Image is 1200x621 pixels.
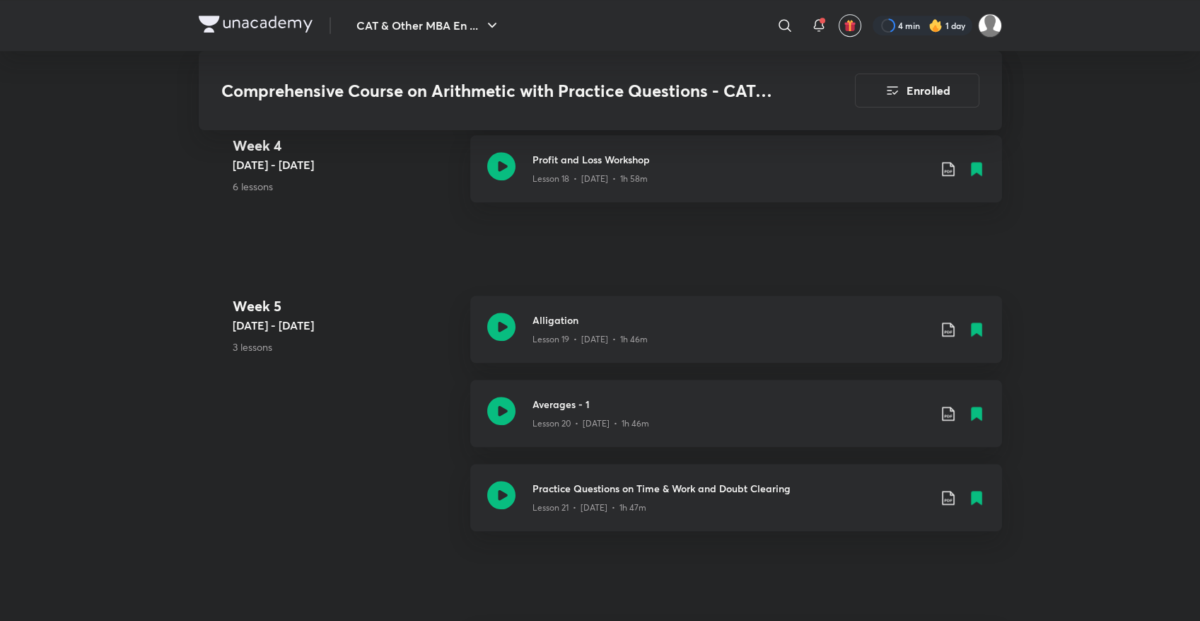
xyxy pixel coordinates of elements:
[928,18,943,33] img: streak
[855,74,979,108] button: Enrolled
[532,417,649,430] p: Lesson 20 • [DATE] • 1h 46m
[844,19,856,32] img: avatar
[348,11,509,40] button: CAT & Other MBA En ...
[199,16,313,33] img: Company Logo
[532,152,928,167] h3: Profit and Loss Workshop
[233,296,459,317] h4: Week 5
[233,339,459,354] p: 3 lessons
[532,313,928,327] h3: Alligation
[233,156,459,173] h5: [DATE] - [DATE]
[470,464,1002,548] a: Practice Questions on Time & Work and Doubt ClearingLesson 21 • [DATE] • 1h 47m
[470,296,1002,380] a: AlligationLesson 19 • [DATE] • 1h 46m
[532,173,648,185] p: Lesson 18 • [DATE] • 1h 58m
[978,13,1002,37] img: Sameeran Panda
[470,380,1002,464] a: Averages - 1Lesson 20 • [DATE] • 1h 46m
[532,397,928,412] h3: Averages - 1
[233,317,459,334] h5: [DATE] - [DATE]
[839,14,861,37] button: avatar
[233,179,459,194] p: 6 lessons
[199,16,313,36] a: Company Logo
[221,81,775,101] h3: Comprehensive Course on Arithmetic with Practice Questions - CAT, 2023
[532,333,648,346] p: Lesson 19 • [DATE] • 1h 46m
[532,481,928,496] h3: Practice Questions on Time & Work and Doubt Clearing
[470,135,1002,219] a: Profit and Loss WorkshopLesson 18 • [DATE] • 1h 58m
[233,135,459,156] h4: Week 4
[532,501,646,514] p: Lesson 21 • [DATE] • 1h 47m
